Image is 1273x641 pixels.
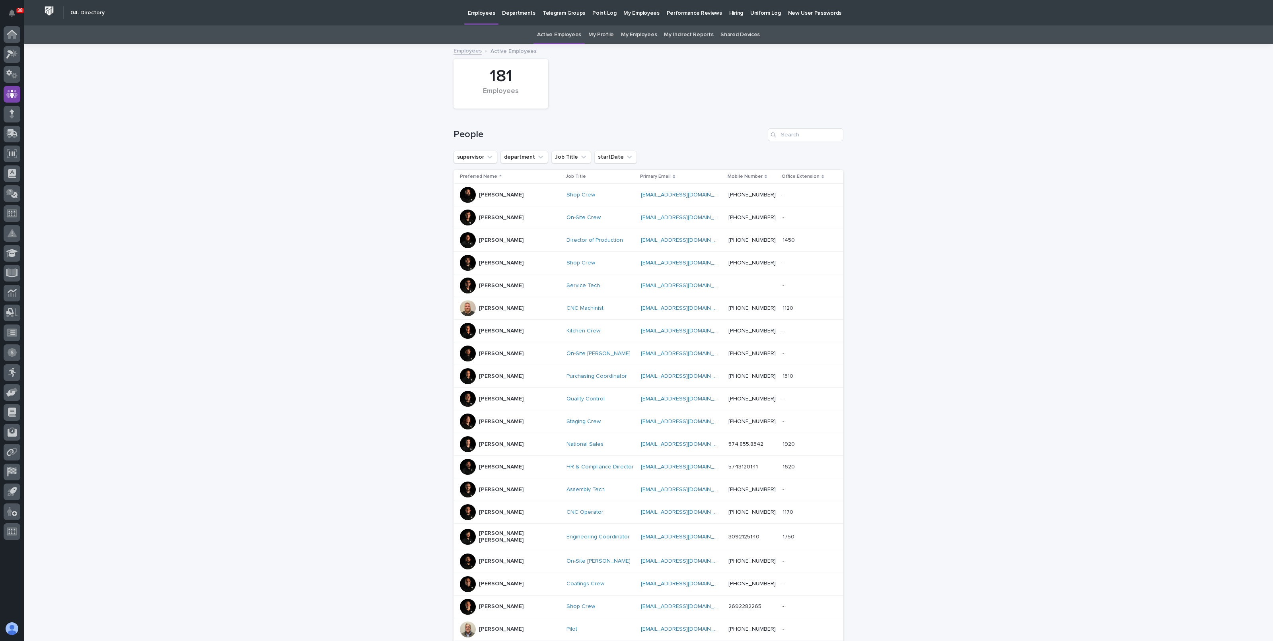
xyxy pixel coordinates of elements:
tr: [PERSON_NAME]Director of Production [EMAIL_ADDRESS][DOMAIN_NAME] [PHONE_NUMBER]14501450 [454,229,843,252]
p: [PERSON_NAME] [479,373,524,380]
a: [PHONE_NUMBER] [728,260,776,266]
p: 1750 [782,532,796,540]
p: [PERSON_NAME] [479,260,524,266]
p: - [782,326,786,334]
input: Search [768,128,843,141]
a: Assembly Tech [566,486,605,493]
a: [PHONE_NUMBER] [728,373,776,379]
p: 1120 [782,303,795,312]
a: Quality Control [566,396,605,402]
p: - [782,394,786,402]
tr: [PERSON_NAME]Assembly Tech [EMAIL_ADDRESS][DOMAIN_NAME] [PHONE_NUMBER]-- [454,478,843,501]
p: - [782,417,786,425]
a: Kitchen Crew [566,328,600,334]
p: - [782,579,786,587]
p: [PERSON_NAME] [PERSON_NAME] [479,530,559,544]
a: Shared Devices [720,25,760,44]
p: - [782,556,786,565]
a: [EMAIL_ADDRESS][DOMAIN_NAME] [641,396,731,402]
a: [PHONE_NUMBER] [728,626,776,632]
a: [PHONE_NUMBER] [728,509,776,515]
a: National Sales [566,441,603,448]
tr: [PERSON_NAME]CNC Machinist [EMAIL_ADDRESS][DOMAIN_NAME] [PHONE_NUMBER]11201120 [454,297,843,320]
a: Shop Crew [566,603,595,610]
a: Active Employees [537,25,581,44]
a: [EMAIL_ADDRESS][DOMAIN_NAME] [641,260,731,266]
tr: [PERSON_NAME]CNC Operator [EMAIL_ADDRESS][DOMAIN_NAME] [PHONE_NUMBER]11701170 [454,501,843,524]
p: [PERSON_NAME] [479,192,524,198]
a: [EMAIL_ADDRESS][DOMAIN_NAME] [641,351,731,356]
p: [PERSON_NAME] [479,464,524,470]
a: My Profile [588,25,614,44]
tr: [PERSON_NAME]Service Tech [EMAIL_ADDRESS][DOMAIN_NAME] -- [454,274,843,297]
a: 2692282265 [728,604,761,609]
a: [EMAIL_ADDRESS][DOMAIN_NAME] [641,558,731,564]
p: [PERSON_NAME] [479,509,524,516]
img: Workspace Logo [42,4,56,18]
p: [PERSON_NAME] [479,305,524,312]
a: [PHONE_NUMBER] [728,215,776,220]
p: - [782,281,786,289]
a: [PHONE_NUMBER] [728,328,776,334]
a: [EMAIL_ADDRESS][DOMAIN_NAME] [641,464,731,470]
a: [PHONE_NUMBER] [728,351,776,356]
a: [PHONE_NUMBER] [728,305,776,311]
a: [EMAIL_ADDRESS][DOMAIN_NAME] [641,328,731,334]
a: [PHONE_NUMBER] [728,419,776,424]
button: supervisor [454,151,497,163]
p: Active Employees [491,46,537,55]
button: Notifications [4,5,20,21]
a: Pilot [566,626,577,633]
button: Job Title [551,151,591,163]
a: Purchasing Coordinator [566,373,627,380]
tr: [PERSON_NAME] [PERSON_NAME]Engineering Coordinator [EMAIL_ADDRESS][DOMAIN_NAME] 309212514017501750 [454,524,843,550]
tr: [PERSON_NAME]On-Site [PERSON_NAME] [EMAIL_ADDRESS][DOMAIN_NAME] [PHONE_NUMBER]-- [454,342,843,365]
p: - [782,485,786,493]
p: - [782,258,786,266]
a: Employees [454,46,482,55]
p: 38 [18,8,23,13]
p: Primary Email [640,172,671,181]
a: [EMAIL_ADDRESS][DOMAIN_NAME] [641,441,731,447]
a: My Indirect Reports [664,25,713,44]
a: [PHONE_NUMBER] [728,192,776,198]
a: [PHONE_NUMBER] [728,487,776,492]
p: 1450 [782,235,796,244]
a: CNC Operator [566,509,603,516]
div: Notifications38 [10,10,20,22]
tr: [PERSON_NAME]Coatings Crew [EMAIL_ADDRESS][DOMAIN_NAME] [PHONE_NUMBER]-- [454,573,843,595]
p: 1920 [782,439,796,448]
a: [EMAIL_ADDRESS][DOMAIN_NAME] [641,215,731,220]
p: [PERSON_NAME] [479,328,524,334]
a: [EMAIL_ADDRESS][DOMAIN_NAME] [641,487,731,492]
a: [EMAIL_ADDRESS][DOMAIN_NAME] [641,283,731,288]
p: - [782,602,786,610]
p: 1170 [782,507,795,516]
tr: [PERSON_NAME]On-Site [PERSON_NAME] [EMAIL_ADDRESS][DOMAIN_NAME] [PHONE_NUMBER]-- [454,550,843,573]
tr: [PERSON_NAME]Quality Control [EMAIL_ADDRESS][DOMAIN_NAME] [PHONE_NUMBER]-- [454,388,843,410]
tr: [PERSON_NAME]HR & Compliance Director [EMAIL_ADDRESS][DOMAIN_NAME] 574312014116201620 [454,456,843,478]
p: [PERSON_NAME] [479,237,524,244]
a: 3092125140 [728,534,759,540]
a: 574.855.8342 [728,441,763,447]
tr: [PERSON_NAME]Shop Crew [EMAIL_ADDRESS][DOMAIN_NAME] 2692282265-- [454,595,843,618]
tr: [PERSON_NAME]On-Site Crew [EMAIL_ADDRESS][DOMAIN_NAME] [PHONE_NUMBER]-- [454,206,843,229]
a: [EMAIL_ADDRESS][DOMAIN_NAME] [641,626,731,632]
p: [PERSON_NAME] [479,418,524,425]
a: [EMAIL_ADDRESS][DOMAIN_NAME] [641,373,731,379]
a: Coatings Crew [566,581,604,587]
a: Shop Crew [566,260,595,266]
p: [PERSON_NAME] [479,441,524,448]
a: [PHONE_NUMBER] [728,558,776,564]
a: Shop Crew [566,192,595,198]
a: Staging Crew [566,418,601,425]
p: 1310 [782,371,795,380]
tr: [PERSON_NAME]Pilot [EMAIL_ADDRESS][DOMAIN_NAME] [PHONE_NUMBER]-- [454,618,843,641]
a: [EMAIL_ADDRESS][DOMAIN_NAME] [641,581,731,587]
p: Office Extension [782,172,819,181]
a: CNC Machinist [566,305,603,312]
a: [EMAIL_ADDRESS][DOMAIN_NAME] [641,509,731,515]
a: On-Site Crew [566,214,601,221]
tr: [PERSON_NAME]Purchasing Coordinator [EMAIL_ADDRESS][DOMAIN_NAME] [PHONE_NUMBER]13101310 [454,365,843,388]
